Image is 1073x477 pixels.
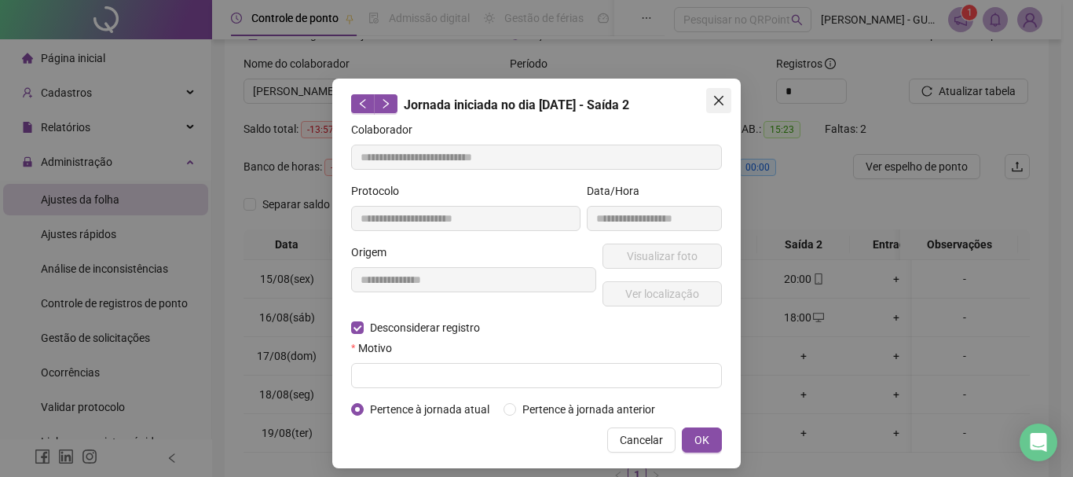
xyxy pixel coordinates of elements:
button: left [351,94,375,113]
button: Ver localização [602,281,722,306]
span: left [357,98,368,109]
label: Colaborador [351,121,423,138]
span: OK [694,431,709,449]
label: Data/Hora [587,182,650,200]
span: Desconsiderar registro [364,319,486,336]
span: right [380,98,391,109]
span: close [712,94,725,107]
button: OK [682,427,722,453]
button: Visualizar foto [602,244,722,269]
label: Origem [351,244,397,261]
span: Pertence à jornada anterior [516,401,661,418]
div: Jornada iniciada no dia [DATE] - Saída 2 [351,94,722,115]
button: right [374,94,397,113]
label: Protocolo [351,182,409,200]
div: Open Intercom Messenger [1020,424,1057,461]
span: Cancelar [620,431,663,449]
label: Motivo [351,339,402,357]
span: Pertence à jornada atual [364,401,496,418]
button: Cancelar [607,427,676,453]
button: Close [706,88,731,113]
